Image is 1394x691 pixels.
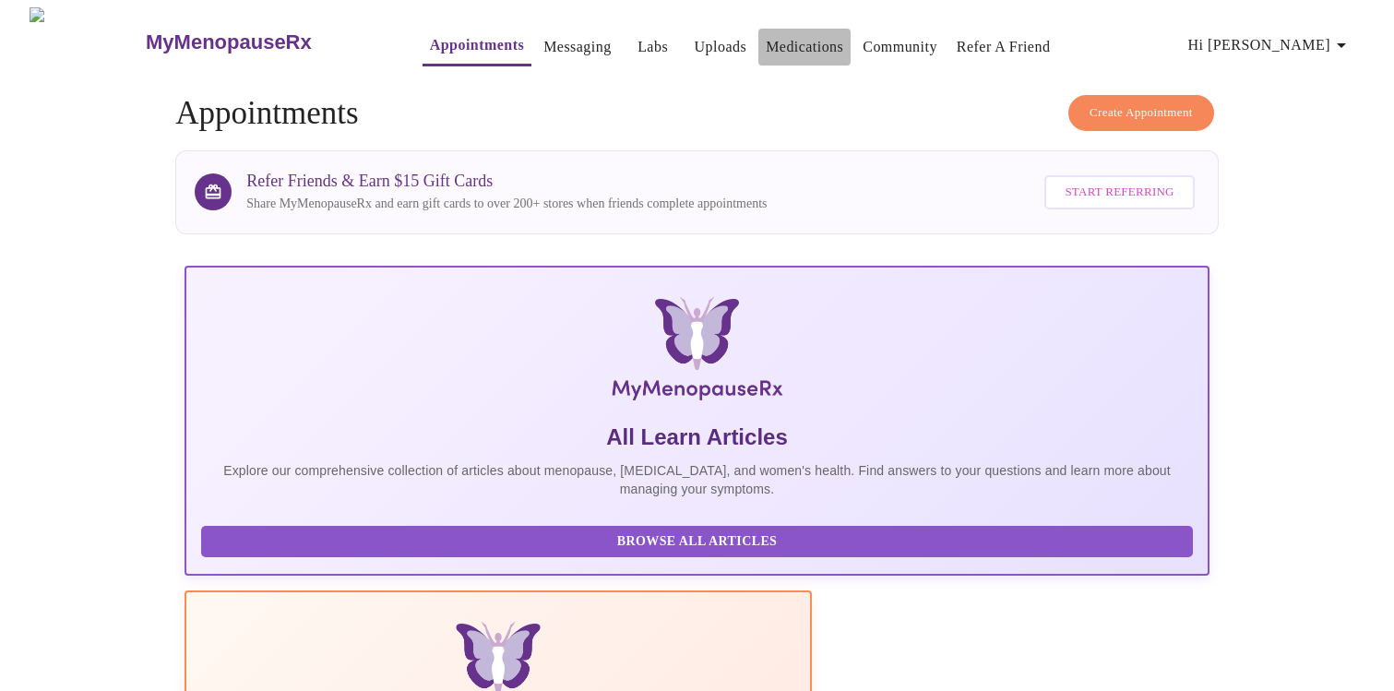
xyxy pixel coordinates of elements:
[355,297,1039,408] img: MyMenopauseRx Logo
[1040,166,1198,219] a: Start Referring
[543,34,611,60] a: Messaging
[637,34,668,60] a: Labs
[1188,32,1352,58] span: Hi [PERSON_NAME]
[1090,102,1193,124] span: Create Appointment
[1181,27,1360,64] button: Hi [PERSON_NAME]
[695,34,747,60] a: Uploads
[758,29,851,66] button: Medications
[430,32,524,58] a: Appointments
[1044,175,1194,209] button: Start Referring
[30,7,144,77] img: MyMenopauseRx Logo
[175,95,1219,132] h4: Appointments
[220,530,1174,554] span: Browse All Articles
[1065,182,1174,203] span: Start Referring
[766,34,843,60] a: Medications
[246,195,767,213] p: Share MyMenopauseRx and earn gift cards to over 200+ stores when friends complete appointments
[687,29,755,66] button: Uploads
[624,29,683,66] button: Labs
[949,29,1058,66] button: Refer a Friend
[536,29,618,66] button: Messaging
[863,34,937,60] a: Community
[246,172,767,191] h3: Refer Friends & Earn $15 Gift Cards
[201,532,1197,548] a: Browse All Articles
[201,526,1193,558] button: Browse All Articles
[957,34,1051,60] a: Refer a Friend
[423,27,531,66] button: Appointments
[146,30,312,54] h3: MyMenopauseRx
[144,10,386,75] a: MyMenopauseRx
[201,423,1193,452] h5: All Learn Articles
[855,29,945,66] button: Community
[201,461,1193,498] p: Explore our comprehensive collection of articles about menopause, [MEDICAL_DATA], and women's hea...
[1068,95,1214,131] button: Create Appointment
